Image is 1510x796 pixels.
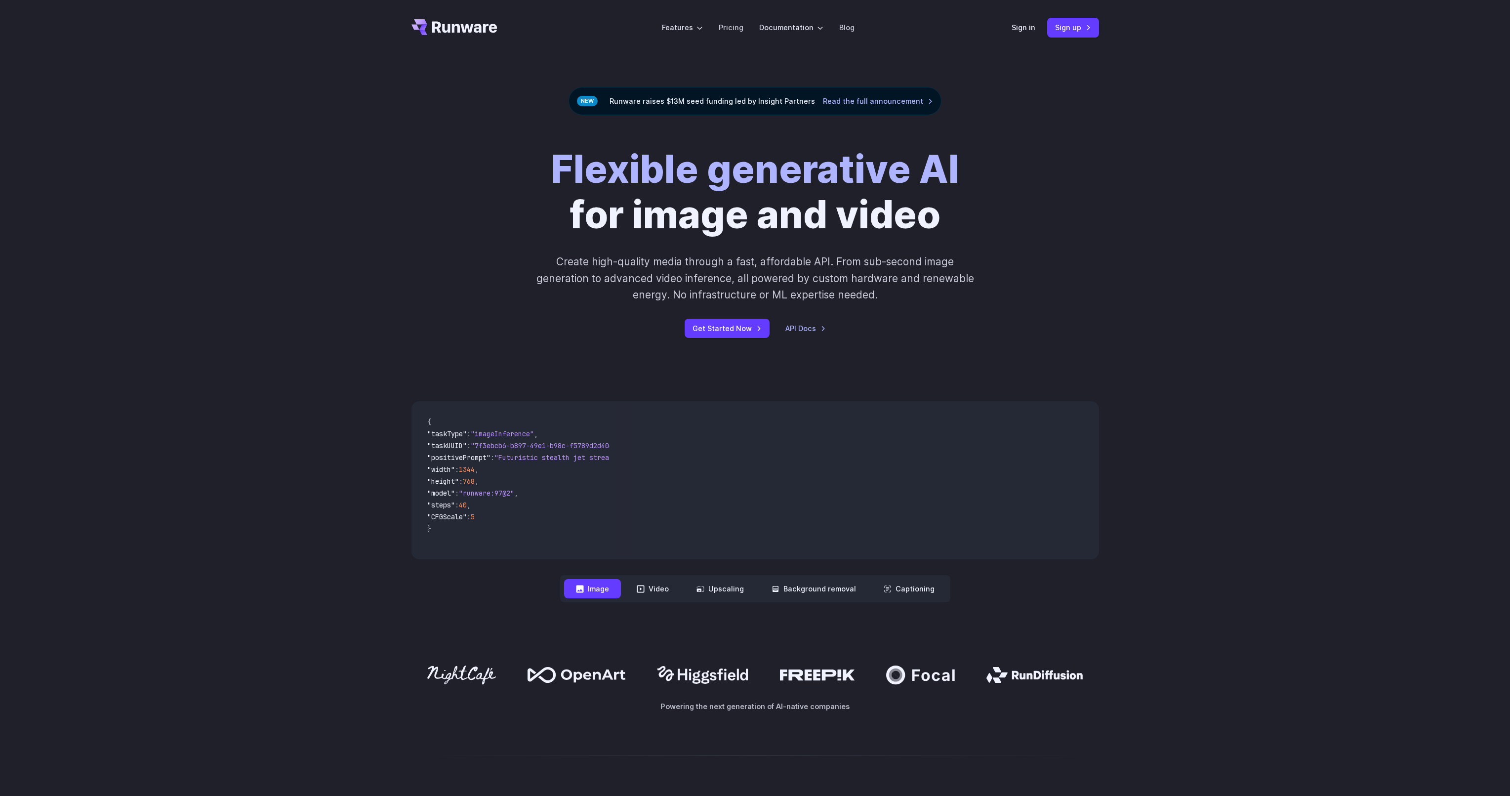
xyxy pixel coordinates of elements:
[427,465,455,474] span: "width"
[551,146,959,192] strong: Flexible generative AI
[1047,18,1099,37] a: Sign up
[467,512,471,521] span: :
[467,501,471,509] span: ,
[427,489,455,498] span: "model"
[535,253,975,303] p: Create high-quality media through a fast, affordable API. From sub-second image generation to adv...
[411,701,1099,712] p: Powering the next generation of AI-native companies
[471,441,621,450] span: "7f3ebcb6-b897-49e1-b98c-f5789d2d40d7"
[459,489,514,498] span: "runware:97@2"
[759,22,823,33] label: Documentation
[823,95,933,107] a: Read the full announcement
[467,429,471,438] span: :
[455,501,459,509] span: :
[427,429,467,438] span: "taskType"
[625,579,681,598] button: Video
[427,501,455,509] span: "steps"
[839,22,855,33] a: Blog
[569,87,941,115] div: Runware raises $13M seed funding led by Insight Partners
[760,579,868,598] button: Background removal
[872,579,946,598] button: Captioning
[427,441,467,450] span: "taskUUID"
[685,319,770,338] a: Get Started Now
[490,453,494,462] span: :
[427,477,459,486] span: "height"
[427,512,467,521] span: "CFGScale"
[467,441,471,450] span: :
[564,579,621,598] button: Image
[427,524,431,533] span: }
[475,465,479,474] span: ,
[475,477,479,486] span: ,
[494,453,854,462] span: "Futuristic stealth jet streaking through a neon-lit cityscape with glowing purple exhaust"
[427,418,431,426] span: {
[471,429,534,438] span: "imageInference"
[685,579,756,598] button: Upscaling
[459,501,467,509] span: 40
[459,465,475,474] span: 1344
[427,453,490,462] span: "positivePrompt"
[471,512,475,521] span: 5
[411,19,497,35] a: Go to /
[785,323,826,334] a: API Docs
[459,477,463,486] span: :
[455,465,459,474] span: :
[719,22,743,33] a: Pricing
[455,489,459,498] span: :
[662,22,703,33] label: Features
[1012,22,1035,33] a: Sign in
[463,477,475,486] span: 768
[514,489,518,498] span: ,
[534,429,538,438] span: ,
[551,147,959,238] h1: for image and video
